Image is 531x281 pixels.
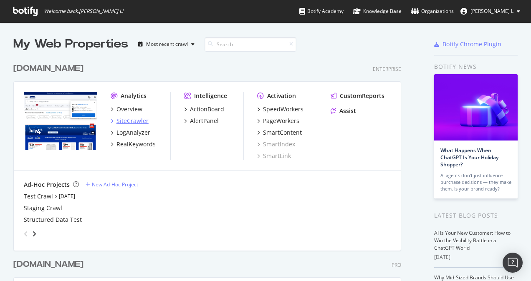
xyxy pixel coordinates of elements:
[13,258,83,271] div: [DOMAIN_NAME]
[454,5,527,18] button: [PERSON_NAME] L
[442,40,501,48] div: Botify Chrome Plugin
[434,229,511,251] a: AI Is Your New Customer: How to Win the Visibility Battle in a ChatGPT World
[257,128,302,137] a: SmartContent
[257,117,299,125] a: PageWorkers
[440,172,511,192] div: AI agents don’t just influence purchase decisions — they make them. Is your brand ready?
[503,253,523,273] div: Open Intercom Messenger
[13,63,87,75] a: [DOMAIN_NAME]
[59,193,75,200] a: [DATE]
[116,128,150,137] div: LogAnalyzer
[205,37,296,52] input: Search
[190,105,224,113] div: ActionBoard
[111,105,142,113] a: Overview
[257,140,295,148] a: SmartIndex
[257,152,291,160] a: SmartLink
[440,147,498,168] a: What Happens When ChatGPT Is Your Holiday Shopper?
[135,38,198,51] button: Most recent crawl
[331,107,356,115] a: Assist
[434,40,501,48] a: Botify Chrome Plugin
[13,36,128,53] div: My Web Properties
[331,92,384,100] a: CustomReports
[44,8,123,15] span: Welcome back, [PERSON_NAME] L !
[353,7,402,15] div: Knowledge Base
[190,117,219,125] div: AlertPanel
[470,8,513,15] span: Hemalatha L
[31,230,37,238] div: angle-right
[392,261,401,268] div: Pro
[263,128,302,137] div: SmartContent
[92,181,138,188] div: New Ad-Hoc Project
[340,92,384,100] div: CustomReports
[194,92,227,100] div: Intelligence
[267,92,296,100] div: Activation
[13,63,83,75] div: [DOMAIN_NAME]
[20,227,31,241] div: angle-left
[13,258,87,271] a: [DOMAIN_NAME]
[434,253,518,261] div: [DATE]
[146,42,188,47] div: Most recent crawl
[121,92,147,100] div: Analytics
[24,92,97,151] img: www.lowes.com
[116,117,149,125] div: SiteCrawler
[339,107,356,115] div: Assist
[434,62,518,71] div: Botify news
[116,140,156,148] div: RealKeywords
[434,74,518,140] img: What Happens When ChatGPT Is Your Holiday Shopper?
[24,204,62,212] a: Staging Crawl
[24,181,70,189] div: Ad-Hoc Projects
[299,7,344,15] div: Botify Academy
[24,192,53,201] a: Test Crawl
[111,140,156,148] a: RealKeywords
[184,105,224,113] a: ActionBoard
[116,105,142,113] div: Overview
[411,7,454,15] div: Organizations
[111,117,149,125] a: SiteCrawler
[373,65,401,73] div: Enterprise
[24,216,82,224] a: Structured Data Test
[263,105,303,113] div: SpeedWorkers
[434,211,518,220] div: Latest Blog Posts
[184,117,219,125] a: AlertPanel
[263,117,299,125] div: PageWorkers
[111,128,150,137] a: LogAnalyzer
[257,105,303,113] a: SpeedWorkers
[86,181,138,188] a: New Ad-Hoc Project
